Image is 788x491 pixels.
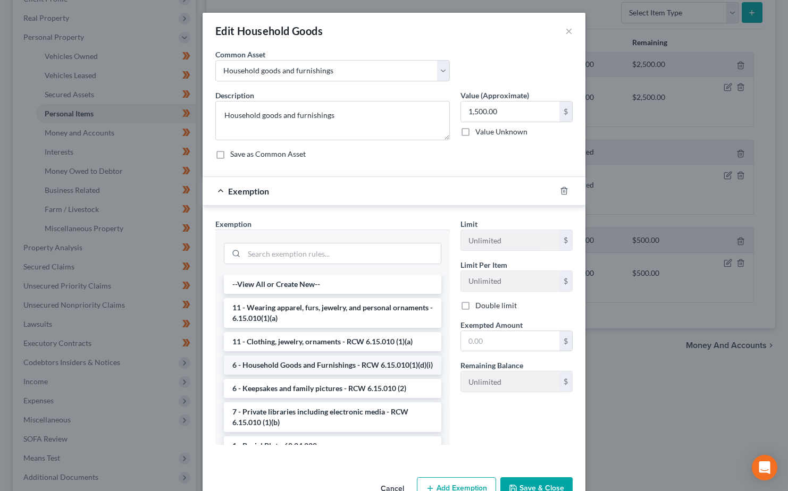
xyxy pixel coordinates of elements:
[460,259,507,270] label: Limit Per Item
[224,402,441,432] li: 7 - Private libraries including electronic media - RCW 6.15.010 (1)(b)
[244,243,441,264] input: Search exemption rules...
[460,360,523,371] label: Remaining Balance
[461,230,559,250] input: --
[224,298,441,328] li: 11 - Wearing apparel, furs, jewelry, and personal ornaments - 6.15.010(1)(a)
[461,331,559,351] input: 0.00
[559,371,572,392] div: $
[559,271,572,291] div: $
[461,271,559,291] input: --
[565,24,573,37] button: ×
[460,90,529,101] label: Value (Approximate)
[559,230,572,250] div: $
[752,455,777,480] div: Open Intercom Messenger
[230,149,306,159] label: Save as Common Asset
[559,101,572,122] div: $
[475,300,517,311] label: Double limit
[460,219,477,228] span: Limit
[215,219,252,228] span: Exemption
[224,332,441,351] li: 11 - Clothing, jewelry, ornaments - RCW 6.15.010 (1)(a)
[215,91,254,100] span: Description
[224,379,441,398] li: 6 - Keepsakes and family pictures - RCW 6.15.010 (2)
[461,371,559,392] input: --
[224,275,441,294] li: --View All or Create New--
[215,23,323,38] div: Edit Household Goods
[475,126,527,137] label: Value Unknown
[461,101,559,122] input: 0.00
[215,49,265,60] label: Common Asset
[559,331,572,351] div: $
[460,320,523,329] span: Exempted Amount
[224,355,441,375] li: 6 - Household Goods and Furnishings - RCW 6.15.010(1)(d)(i)
[228,186,269,196] span: Exemption
[224,436,441,455] li: 1 - Burial Plot - 68.24.220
